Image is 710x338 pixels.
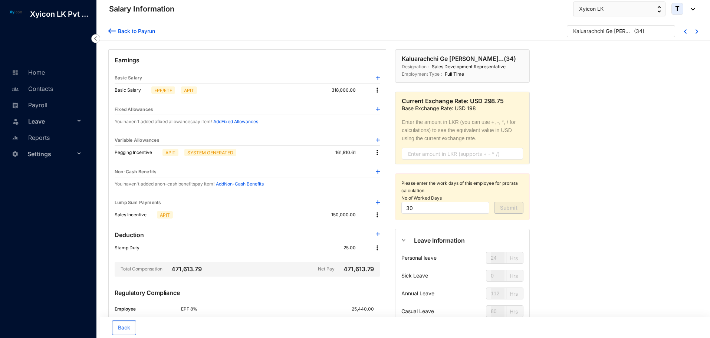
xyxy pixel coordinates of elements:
p: Current Exchange Rate: USD 298.75 [402,96,523,105]
img: more.27664ee4a8faa814348e188645a3c1fc.svg [374,211,381,219]
p: Annual Leave [401,288,434,299]
a: Reports [10,134,50,141]
p: Stamp Duty [115,244,147,252]
div: Hrs [506,270,521,281]
p: Net Pay [318,265,341,273]
img: leave-unselected.2934df6273408c3f84d9.svg [12,118,19,125]
p: Basic Salary [115,86,148,94]
p: Pegging Incentive [115,149,160,156]
p: Basic Salary [115,74,142,82]
li: Contacts [6,80,88,96]
li: Payroll [6,96,88,113]
img: payroll-unselected.b590312f920e76f0c668.svg [12,102,19,109]
p: Add Fixed Allowances [213,118,258,125]
p: Lump Sum Payments [115,199,161,206]
img: report-unselected.e6a6b4230fc7da01f883.svg [12,135,19,141]
img: people-unselected.118708e94b43a90eceab.svg [12,86,19,92]
p: Fixed Allowances [115,106,153,113]
img: plus-blue.82faced185f92b6205e0ad2e478a7993.svg [376,200,380,204]
img: settings-unselected.1febfda315e6e19643a1.svg [12,151,19,157]
div: Hrs [506,306,521,317]
p: APIT [184,87,194,93]
p: EPF/ETF [154,87,172,93]
p: 25.00 [344,244,368,252]
span: Xyicon LK [579,5,604,13]
img: up-down-arrow.74152d26bf9780fbf563ca9c90304185.svg [657,6,661,13]
img: plus-blue.82faced185f92b6205e0ad2e478a7993.svg [376,138,380,142]
img: chevron-left-blue.0fda5800d0a05439ff8ddef8047136d5.svg [684,29,687,34]
img: more.27664ee4a8faa814348e188645a3c1fc.svg [374,244,381,252]
a: Payroll [10,101,47,109]
p: Sales Development Representative [429,63,506,70]
div: Hrs [506,252,521,263]
button: Xyicon LK [573,1,665,16]
span: T [675,6,680,12]
p: Earnings [115,56,380,73]
p: You haven't added a fixed allowances pay item! [115,118,212,125]
p: APIT [160,211,170,218]
img: more.27664ee4a8faa814348e188645a3c1fc.svg [374,149,381,156]
button: Back [112,320,136,335]
p: Kaluarachchi Ge [PERSON_NAME]... ( 34 ) [402,54,516,63]
input: Enter no of worked days [401,202,489,214]
p: Personal leave [401,252,437,264]
p: 161,810.61 [335,149,368,156]
div: Back to Payrun [116,27,155,35]
img: plus-blue.82faced185f92b6205e0ad2e478a7993.svg [376,107,380,111]
p: Employment Type : [402,70,442,78]
img: arrow-backward-blue.96c47016eac47e06211658234db6edf5.svg [108,27,116,35]
p: APIT [165,149,175,156]
img: more.27664ee4a8faa814348e188645a3c1fc.svg [374,86,381,94]
p: Casual Leave [401,305,434,317]
li: Home [6,64,88,80]
span: Leave Information [414,236,523,245]
p: EPF 8% [181,305,231,313]
p: Sales Incentive [115,211,154,219]
p: Xyicon LK Pvt ... [24,9,94,19]
p: Designation : [402,63,429,70]
a: Contacts [10,85,53,92]
img: log [7,9,24,15]
p: Add Non-Cash Benefits [216,180,264,188]
p: Salary Information [109,4,174,14]
img: dropdown-black.8e83cc76930a90b1a4fdb6d089b7bf3a.svg [687,8,695,10]
p: 471,613.79 [342,265,374,273]
p: 25,440.00 [352,305,380,313]
p: Non-Cash Benefits [115,168,157,175]
span: Back [118,324,130,331]
span: Enter the amount in LKR (you can use +, -, *, / for calculations) to see the equivalent value in ... [402,118,523,142]
p: Employee [115,305,181,313]
p: No of Worked Days [401,194,523,202]
img: plus-blue.82faced185f92b6205e0ad2e478a7993.svg [376,232,380,236]
img: plus-blue.82faced185f92b6205e0ad2e478a7993.svg [376,76,380,80]
p: 471,613.79 [164,265,202,273]
p: Variable Allowances [115,137,160,144]
p: 150,000.00 [331,211,368,219]
span: Settings [27,147,75,161]
img: chevron-right-blue.16c49ba0fe93ddb13f341d83a2dbca89.svg [696,29,698,34]
p: You haven't added a non-cash benefits pay item! [115,180,214,188]
button: Submit [494,202,523,214]
img: nav-icon-left.19a07721e4dec06a274f6d07517f07b7.svg [91,34,100,43]
img: home-unselected.a29eae3204392db15eaf.svg [12,69,19,76]
input: Enter amount in LKR (supports + - * /) [402,148,523,160]
p: Total Compensation [115,265,162,273]
p: SYSTEM GENERATED [187,149,233,156]
p: Regulatory Compliance [115,288,380,305]
li: Reports [6,129,88,145]
p: Full Time [442,70,464,78]
p: 318,000.00 [332,86,368,94]
p: ( 34 ) [634,27,644,39]
span: Leave [28,114,75,129]
p: Sick Leave [401,270,428,282]
p: Deduction [115,230,144,239]
p: Please enter the work days of this employee for prorata calculation [401,180,523,194]
div: Hrs [506,288,521,299]
img: plus-blue.82faced185f92b6205e0ad2e478a7993.svg [376,170,380,174]
p: Base Exchange Rate: USD 198 [402,105,523,111]
div: Kaluarachchi Ge [PERSON_NAME]... [573,27,632,35]
a: Home [10,69,45,76]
